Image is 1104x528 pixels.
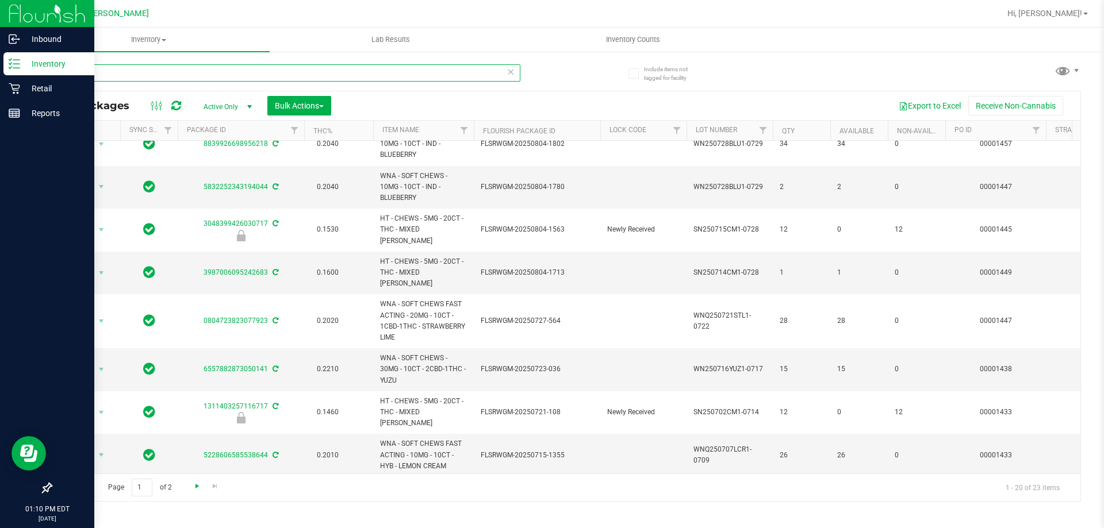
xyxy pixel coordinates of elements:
[94,361,109,377] span: select
[11,436,46,471] iframe: Resource center
[159,121,178,140] a: Filter
[271,365,278,373] span: Sync from Compliance System
[94,313,109,329] span: select
[311,447,344,464] span: 0.2010
[507,64,515,79] span: Clear
[20,32,89,46] p: Inbound
[204,451,268,459] a: 5228606585538644
[285,121,304,140] a: Filter
[176,230,306,241] div: Newly Received
[189,479,205,494] a: Go to the next page
[271,268,278,276] span: Sync from Compliance System
[86,9,149,18] span: [PERSON_NAME]
[313,127,332,135] a: THC%
[693,138,766,149] span: WN250728BLU1-0729
[897,127,948,135] a: Non-Available
[271,219,278,228] span: Sync from Compliance System
[481,138,593,149] span: FLSRWGM-20250804-1802
[311,264,344,281] span: 0.1600
[780,138,823,149] span: 34
[891,96,968,115] button: Export to Excel
[9,58,20,70] inline-svg: Inventory
[837,450,881,461] span: 26
[483,127,555,135] a: Flourish Package ID
[187,126,226,134] a: Package ID
[668,121,687,140] a: Filter
[176,412,306,423] div: Newly Received
[481,364,593,375] span: FLSRWGM-20250723-036
[481,450,593,461] span: FLSRWGM-20250715-1355
[980,317,1012,325] a: 00001447
[1027,121,1046,140] a: Filter
[837,224,881,235] span: 0
[609,126,646,134] a: Lock Code
[382,126,419,134] a: Item Name
[20,82,89,95] p: Retail
[60,99,141,112] span: All Packages
[5,504,89,514] p: 01:10 PM EDT
[204,317,268,325] a: 0804723823077923
[9,83,20,94] inline-svg: Retail
[311,179,344,195] span: 0.2040
[311,221,344,238] span: 0.1530
[9,107,20,119] inline-svg: Reports
[980,408,1012,416] a: 00001433
[837,407,881,418] span: 0
[129,126,174,134] a: Sync Status
[94,265,109,281] span: select
[754,121,773,140] a: Filter
[895,315,938,326] span: 0
[380,396,467,429] span: HT - CHEWS - 5MG - 20CT - THC - MIXED [PERSON_NAME]
[1007,9,1082,18] span: Hi, [PERSON_NAME]!
[696,126,737,134] a: Lot Number
[28,34,270,45] span: Inventory
[380,299,467,343] span: WNA - SOFT CHEWS FAST ACTING - 20MG - 10CT - 1CBD-1THC - STRAWBERRY LIME
[481,224,593,235] span: FLSRWGM-20250804-1563
[780,182,823,192] span: 2
[204,219,268,228] a: 3048399426030717
[143,447,155,463] span: In Sync
[782,127,795,135] a: Qty
[204,402,268,410] a: 1311403257116717
[94,222,109,238] span: select
[780,224,823,235] span: 12
[481,315,593,326] span: FLSRWGM-20250727-564
[380,171,467,204] span: WNA - SOFT CHEWS - 10MG - 10CT - IND - BLUEBERRY
[693,444,766,466] span: WNQ250707LCR1-0709
[271,140,278,148] span: Sync from Compliance System
[271,402,278,410] span: Sync from Compliance System
[275,101,324,110] span: Bulk Actions
[204,140,268,148] a: 8839926698956218
[311,404,344,421] span: 0.1460
[481,182,593,192] span: FLSRWGM-20250804-1780
[980,140,1012,148] a: 00001457
[204,183,268,191] a: 5832252343194044
[143,313,155,329] span: In Sync
[143,264,155,280] span: In Sync
[693,224,766,235] span: SN250715CM1-0728
[954,126,972,134] a: PO ID
[311,136,344,152] span: 0.2040
[481,267,593,278] span: FLSRWGM-20250804-1713
[9,33,20,45] inline-svg: Inbound
[996,479,1069,496] span: 1 - 20 of 23 items
[143,179,155,195] span: In Sync
[980,365,1012,373] a: 00001438
[693,310,766,332] span: WNQ250721STL1-0722
[607,407,680,418] span: Newly Received
[693,407,766,418] span: SN250702CM1-0714
[94,136,109,152] span: select
[311,313,344,329] span: 0.2020
[693,182,766,192] span: WN250728BLU1-0729
[270,28,512,52] a: Lab Results
[143,404,155,420] span: In Sync
[271,183,278,191] span: Sync from Compliance System
[204,365,268,373] a: 6557882873050141
[980,451,1012,459] a: 00001433
[380,353,467,386] span: WNA - SOFT CHEWS - 30MG - 10CT - 2CBD-1THC - YUZU
[28,28,270,52] a: Inventory
[780,364,823,375] span: 15
[837,315,881,326] span: 28
[51,64,520,82] input: Search Package ID, Item Name, SKU, Lot or Part Number...
[5,514,89,523] p: [DATE]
